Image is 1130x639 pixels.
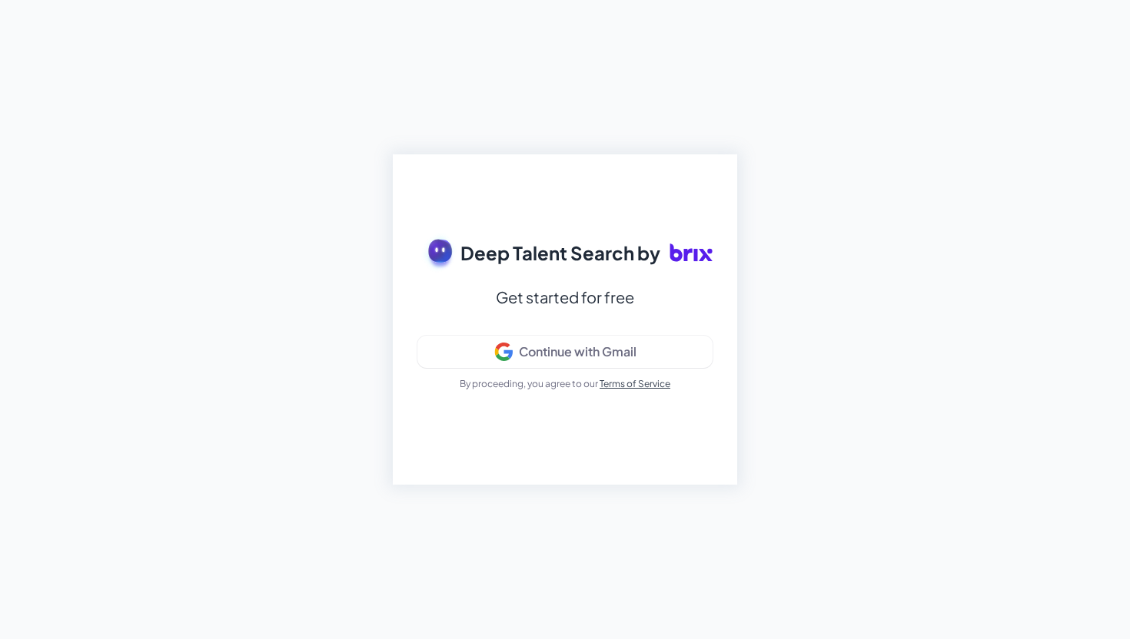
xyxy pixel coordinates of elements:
div: Get started for free [496,283,634,311]
div: Continue with Gmail [519,344,636,359]
span: Deep Talent Search by [460,239,660,267]
button: Continue with Gmail [417,336,713,368]
a: Terms of Service [600,378,670,389]
p: By proceeding, you agree to our [460,377,670,391]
